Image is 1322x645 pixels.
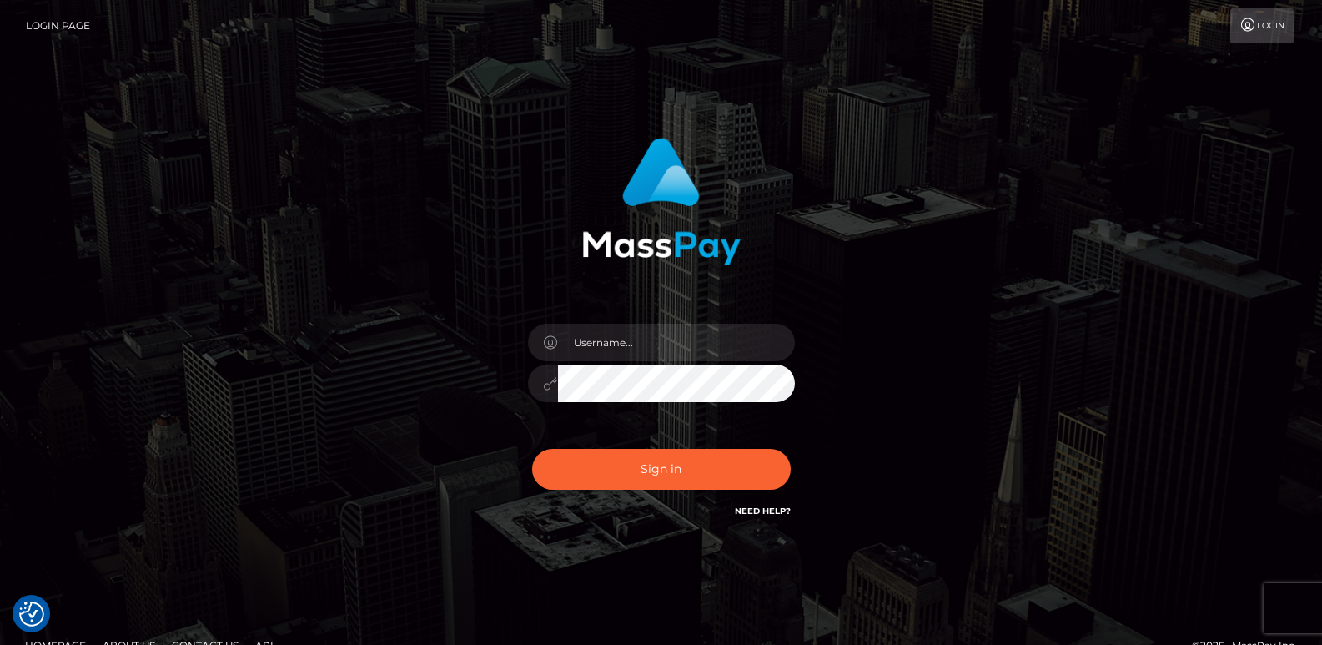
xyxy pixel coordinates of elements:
img: Revisit consent button [19,602,44,627]
a: Login [1230,8,1294,43]
button: Consent Preferences [19,602,44,627]
input: Username... [558,324,795,361]
a: Login Page [26,8,90,43]
a: Need Help? [735,506,791,517]
img: MassPay Login [582,138,741,265]
button: Sign in [532,449,791,490]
